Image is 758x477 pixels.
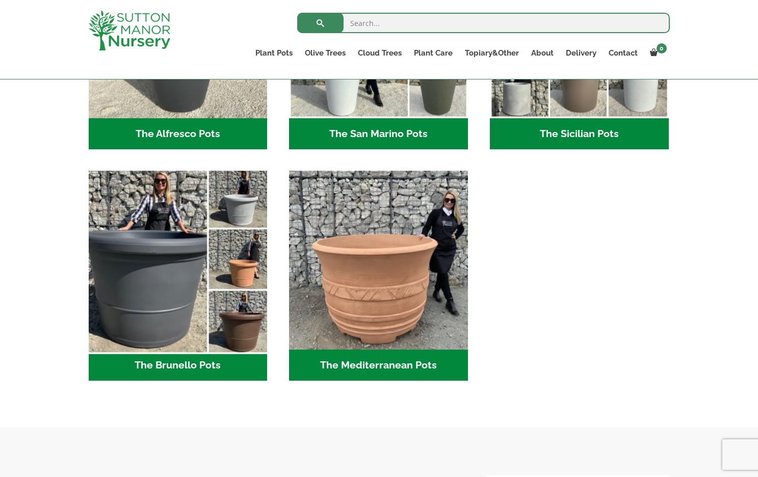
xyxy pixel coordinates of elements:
[289,350,468,381] h2: The Mediterranean Pots
[352,46,408,60] a: Cloud Trees
[525,46,560,60] a: About
[289,118,468,150] h2: The San Marino Pots
[89,10,170,50] img: logo
[603,46,644,60] a: Contact
[89,171,268,381] a: Visit product category The Brunello Pots
[490,118,669,150] h2: The Sicilian Pots
[84,167,272,354] img: The Brunello Pots
[408,46,459,60] a: Plant Care
[289,171,468,350] img: The Mediterranean Pots
[89,350,268,381] h2: The Brunello Pots
[89,118,268,150] h2: The Alfresco Pots
[297,13,670,33] input: Search...
[644,46,670,60] a: 0
[299,46,352,60] a: Olive Trees
[289,171,468,381] a: Visit product category The Mediterranean Pots
[560,46,603,60] a: Delivery
[249,46,299,60] a: Plant Pots
[459,46,525,60] a: Topiary&Other
[657,43,667,54] span: 0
